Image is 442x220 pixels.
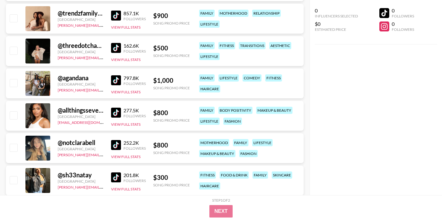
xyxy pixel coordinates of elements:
[199,139,229,146] div: motherhood
[123,146,146,151] div: Followers
[58,74,104,82] div: @ agandana
[233,139,248,146] div: family
[58,119,120,125] a: [EMAIL_ADDRESS][DOMAIN_NAME]
[111,11,121,21] img: TikTok
[111,187,141,191] button: View Full Stats
[199,85,220,92] div: haircare
[58,147,104,151] div: [GEOGRAPHIC_DATA]
[58,106,104,114] div: @ allthingsseven_
[392,27,414,32] div: Followers
[123,49,146,54] div: Followers
[223,118,242,125] div: fashion
[220,171,249,179] div: food & drink
[153,77,190,84] div: $ 1,000
[153,174,190,181] div: $ 300
[123,178,146,183] div: Followers
[58,171,104,179] div: @ sh33natay
[111,140,121,150] img: TikTok
[252,139,273,146] div: lifestyle
[239,150,258,157] div: fashion
[58,82,104,87] div: [GEOGRAPHIC_DATA]
[153,141,190,149] div: $ 800
[58,87,150,92] a: [PERSON_NAME][EMAIL_ADDRESS][DOMAIN_NAME]
[392,14,414,18] div: Followers
[218,42,235,49] div: fitness
[153,109,190,117] div: $ 800
[199,182,220,190] div: haircare
[272,171,292,179] div: skincare
[153,86,190,90] div: Song Promo Price
[199,74,215,82] div: family
[111,122,141,127] button: View Full Stats
[153,150,190,155] div: Song Promo Price
[153,183,190,187] div: Song Promo Price
[199,21,220,28] div: lifestyle
[212,198,230,203] div: Step 1 of 2
[58,54,208,60] a: [PERSON_NAME][EMAIL_ADDRESS][PERSON_NAME][PERSON_NAME][DOMAIN_NAME]
[123,107,146,114] div: 277.5K
[58,17,104,22] div: [GEOGRAPHIC_DATA]
[58,179,104,184] div: [GEOGRAPHIC_DATA]
[199,171,216,179] div: fitness
[199,118,220,125] div: lifestyle
[123,10,146,16] div: 857.1K
[315,21,358,27] div: $0
[269,42,291,49] div: aesthetic
[153,53,190,58] div: Song Promo Price
[58,22,150,28] a: [PERSON_NAME][EMAIL_ADDRESS][DOMAIN_NAME]
[153,12,190,20] div: $ 900
[243,74,261,82] div: comedy
[58,151,150,157] a: [PERSON_NAME][EMAIL_ADDRESS][DOMAIN_NAME]
[218,107,252,114] div: body positivity
[123,75,146,81] div: 797.8K
[58,9,104,17] div: @ trendzfamilyofficial
[153,21,190,26] div: Song Promo Price
[218,74,239,82] div: lifestyle
[111,75,121,85] img: TikTok
[392,7,414,14] div: 0
[209,205,233,218] button: Next
[256,107,292,114] div: makeup & beauty
[153,44,190,52] div: $ 500
[252,171,268,179] div: family
[411,189,435,213] iframe: Drift Widget Chat Controller
[315,14,358,18] div: Influencers Selected
[111,154,141,159] button: View Full Stats
[58,42,104,49] div: @ threedotchanell
[111,90,141,94] button: View Full Stats
[111,172,121,182] img: TikTok
[199,150,235,157] div: makeup & beauty
[123,172,146,178] div: 201.8K
[111,57,141,62] button: View Full Stats
[199,53,220,60] div: lifestyle
[111,25,141,30] button: View Full Stats
[153,118,190,123] div: Song Promo Price
[315,27,358,32] div: Estimated Price
[218,10,248,17] div: motherhood
[111,43,121,53] img: TikTok
[123,114,146,118] div: Followers
[123,43,146,49] div: 162.6K
[199,107,215,114] div: family
[252,10,281,17] div: relationship
[58,139,104,147] div: @ notclarabell
[315,7,358,14] div: 0
[58,184,179,190] a: [PERSON_NAME][EMAIL_ADDRESS][PERSON_NAME][DOMAIN_NAME]
[392,21,414,27] div: 0
[58,49,104,54] div: [GEOGRAPHIC_DATA]
[123,140,146,146] div: 252.2K
[239,42,266,49] div: transitions
[111,108,121,118] img: TikTok
[265,74,282,82] div: fitness
[58,114,104,119] div: [GEOGRAPHIC_DATA]
[123,81,146,86] div: Followers
[199,42,215,49] div: family
[199,10,215,17] div: family
[123,16,146,21] div: Followers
